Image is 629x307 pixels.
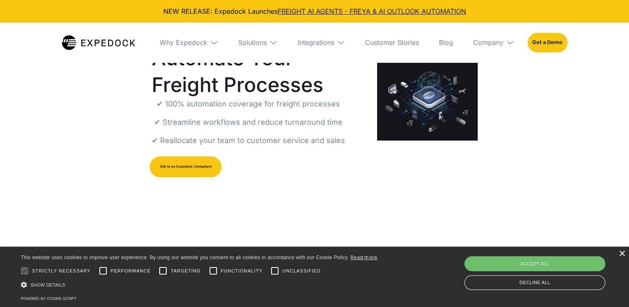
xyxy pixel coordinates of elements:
div: Solutions [232,22,284,62]
iframe: Chat Widget [587,267,629,307]
a: Blog [432,22,460,62]
span: This website uses cookies to improve user experience. By using our website you consent to all coo... [21,255,349,260]
div: Solutions [238,38,267,47]
div: Why Expedock [160,38,207,47]
span: Show details [30,282,65,287]
div: Close [619,251,625,257]
span: Targeting [170,267,200,275]
div: Why Expedock [153,22,225,62]
span: Strictly necessary [32,267,91,275]
p: ✔ Streamline workflows and reduce turnaround time [154,116,343,128]
a: FREIGHT AI AGENTS - FREYA & AI OUTLOOK AUTOMATION [278,7,466,15]
div: Accept all [464,256,605,271]
span: Functionality [221,267,262,275]
div: Show details [21,280,377,289]
div: Integrations [298,38,334,47]
a: Customer Stories [358,22,426,62]
a: Talk to an Expedock Consultant [150,156,222,177]
div: Company [466,22,521,62]
div: Company [473,38,503,47]
a: Get a Demo [528,33,567,52]
a: Powered by cookie-script [21,296,76,301]
a: open lightbox [377,60,477,141]
span: Performance [111,267,151,275]
a: Read more [350,254,377,260]
p: ✔ 100% automation coverage for freight processes [157,98,340,110]
div: NEW RELEASE: Expedock Launches [7,7,622,16]
span: Unclassified [282,267,321,275]
div: Decline all [464,275,605,290]
p: ✔ Reallocate your team to customer service and sales [152,135,345,146]
div: Integrations [291,22,352,62]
